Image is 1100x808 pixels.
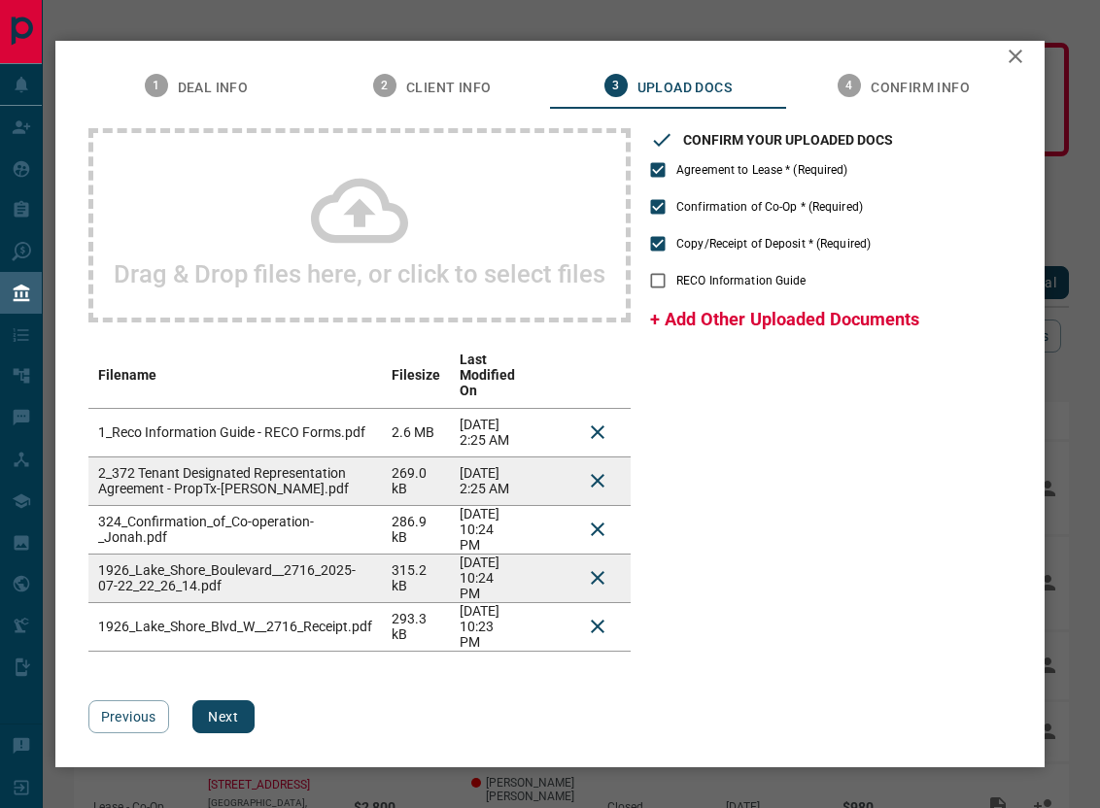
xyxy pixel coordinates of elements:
[676,198,863,216] span: Confirmation of Co-Op * (Required)
[450,456,525,505] td: [DATE] 2:25 AM
[871,80,970,97] span: Confirm Info
[650,309,919,329] span: + Add Other Uploaded Documents
[114,259,605,288] h2: Drag & Drop files here, or click to select files
[676,235,871,252] span: Copy/Receipt of Deposit * (Required)
[450,505,525,554] td: [DATE] 10:24 PM
[450,408,525,456] td: [DATE] 2:25 AM
[574,555,621,601] button: Delete
[88,408,382,456] td: 1_Reco Information Guide - RECO Forms.pdf
[88,128,631,322] div: Drag & Drop files here, or click to select files
[525,342,565,409] th: download action column
[574,506,621,553] button: Delete
[450,554,525,602] td: [DATE] 10:24 PM
[88,505,382,554] td: 324_Confirmation_of_Co-operation-_Jonah.pdf
[192,700,255,733] button: Next
[845,79,852,92] text: 4
[676,161,848,179] span: Agreement to Lease * (Required)
[406,80,491,97] span: Client Info
[382,342,450,409] th: Filesize
[683,132,893,148] h3: CONFIRM YOUR UPLOADED DOCS
[88,456,382,505] td: 2_372 Tenant Designated Representation Agreement - PropTx-[PERSON_NAME].pdf
[574,457,621,504] button: Delete
[382,408,450,456] td: 2.6 MB
[450,342,525,409] th: Last Modified On
[450,602,525,651] td: [DATE] 10:23 PM
[382,602,450,651] td: 293.3 kB
[382,554,450,602] td: 315.2 kB
[382,456,450,505] td: 269.0 kB
[382,505,450,554] td: 286.9 kB
[612,79,619,92] text: 3
[88,554,382,602] td: 1926_Lake_Shore_Boulevard__2716_2025-07-22_22_26_14.pdf
[88,700,169,733] button: Previous
[637,80,732,97] span: Upload Docs
[88,602,382,651] td: 1926_Lake_Shore_Blvd_W__2716_Receipt.pdf
[565,342,631,409] th: delete file action column
[574,409,621,455] button: Delete
[153,79,159,92] text: 1
[676,272,806,289] span: RECO Information Guide
[88,342,382,409] th: Filename
[574,603,621,650] button: Delete
[381,79,388,92] text: 2
[178,80,249,97] span: Deal Info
